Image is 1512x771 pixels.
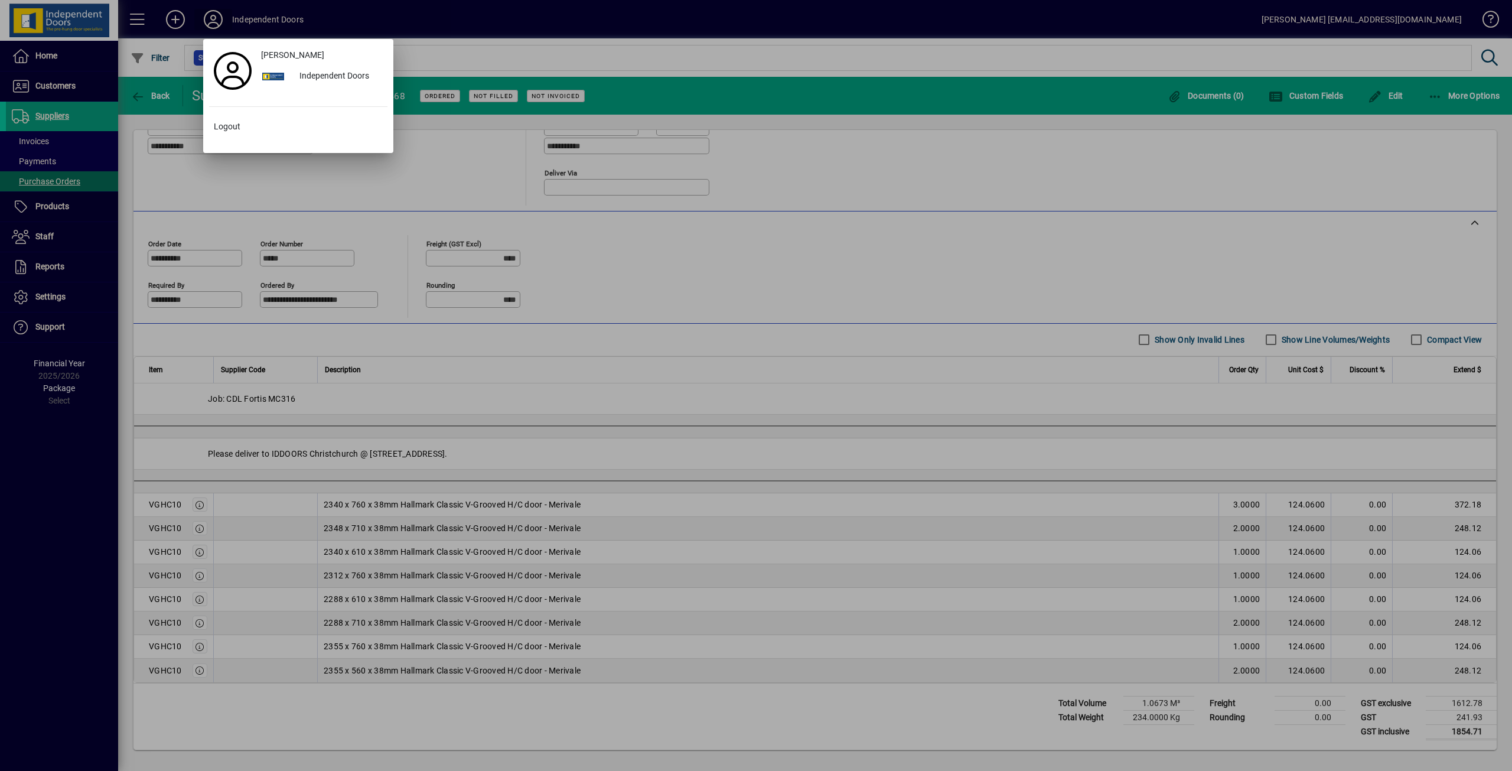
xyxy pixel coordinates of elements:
[214,121,240,133] span: Logout
[256,66,387,87] button: Independent Doors
[256,45,387,66] a: [PERSON_NAME]
[261,49,324,61] span: [PERSON_NAME]
[290,66,387,87] div: Independent Doors
[209,116,387,138] button: Logout
[209,60,256,82] a: Profile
